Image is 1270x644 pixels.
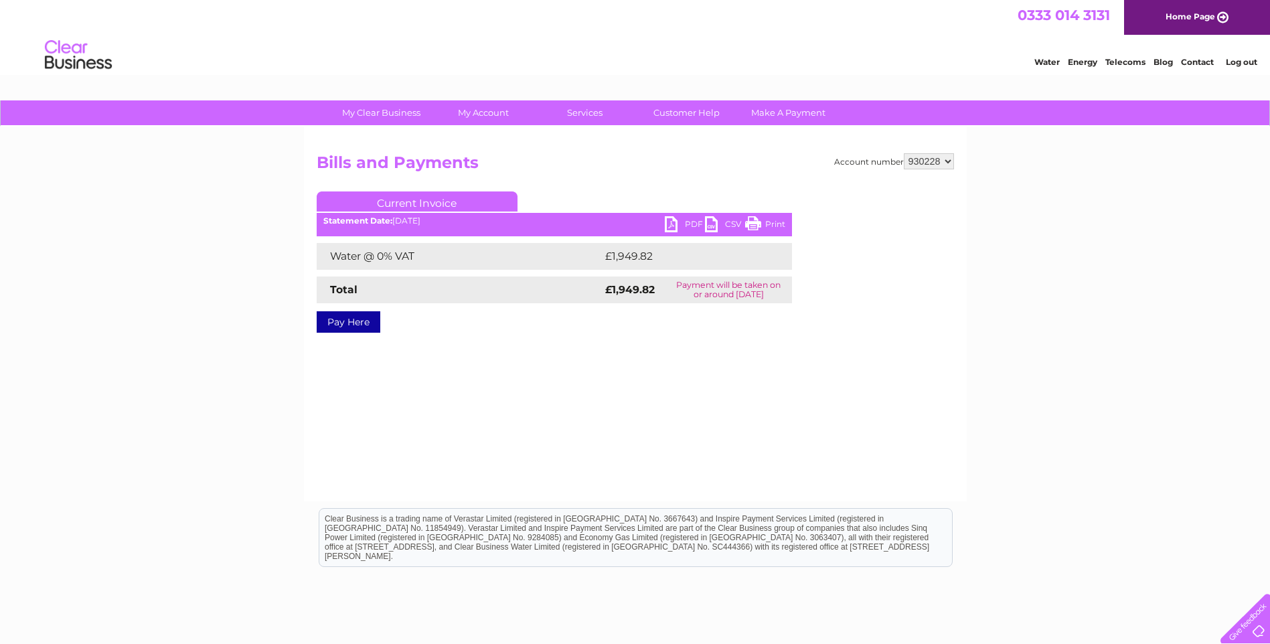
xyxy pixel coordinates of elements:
strong: £1,949.82 [605,283,655,296]
a: Current Invoice [317,191,518,212]
a: Water [1034,57,1060,67]
div: Clear Business is a trading name of Verastar Limited (registered in [GEOGRAPHIC_DATA] No. 3667643... [319,7,952,65]
a: Blog [1154,57,1173,67]
a: My Account [428,100,538,125]
a: Pay Here [317,311,380,333]
a: My Clear Business [326,100,436,125]
a: Log out [1226,57,1257,67]
td: £1,949.82 [602,243,771,270]
a: Print [745,216,785,236]
a: CSV [705,216,745,236]
img: logo.png [44,35,112,76]
a: Telecoms [1105,57,1145,67]
a: PDF [665,216,705,236]
div: Account number [834,153,954,169]
td: Payment will be taken on or around [DATE] [665,276,792,303]
a: 0333 014 3131 [1018,7,1110,23]
a: Customer Help [631,100,742,125]
strong: Total [330,283,358,296]
div: [DATE] [317,216,792,226]
a: Services [530,100,640,125]
h2: Bills and Payments [317,153,954,179]
b: Statement Date: [323,216,392,226]
a: Make A Payment [733,100,844,125]
a: Energy [1068,57,1097,67]
td: Water @ 0% VAT [317,243,602,270]
a: Contact [1181,57,1214,67]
